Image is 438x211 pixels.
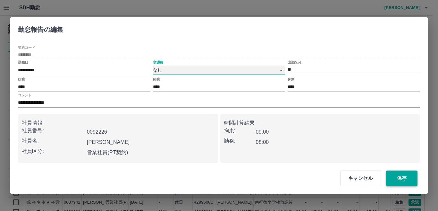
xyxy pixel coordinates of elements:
label: 出勤区分 [288,60,301,65]
b: 0092226 [87,129,107,135]
p: 勤務: [224,137,256,145]
b: 営業社員(PT契約) [87,150,128,155]
button: キャンセル [340,171,381,186]
label: 休憩 [288,77,294,82]
h2: 勤怠報告の編集 [10,17,71,39]
p: 時間計算結果 [224,119,417,127]
label: 終業 [153,77,160,82]
p: 社員情報 [22,119,215,127]
b: 09:00 [256,129,269,135]
p: 社員番号: [22,127,84,135]
div: なし [153,66,285,75]
p: 拘束: [224,127,256,135]
p: 社員名: [22,137,84,145]
label: 始業 [18,77,25,82]
label: 交通費 [153,60,163,65]
b: [PERSON_NAME] [87,139,130,145]
p: 社員区分: [22,147,84,155]
label: コメント [18,92,31,97]
button: 保存 [386,171,417,186]
b: 08:00 [256,139,269,145]
label: 勤務日 [18,60,28,65]
label: 契約コード [18,45,35,50]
